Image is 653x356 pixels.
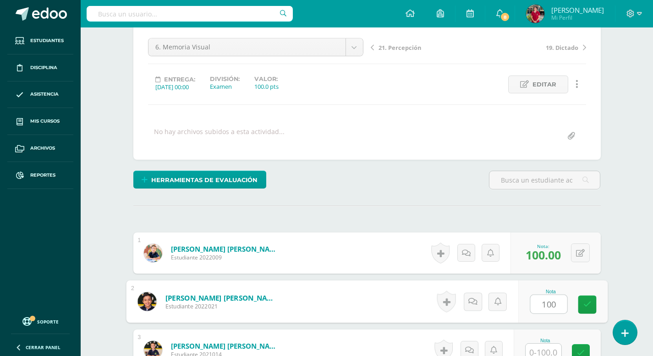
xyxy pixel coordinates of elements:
span: 100.00 [526,247,561,263]
span: 8 [500,12,510,22]
a: [PERSON_NAME] [PERSON_NAME] [171,341,281,351]
a: [PERSON_NAME] [PERSON_NAME] [165,293,278,302]
span: Reportes [30,172,55,179]
div: Nota [530,289,571,294]
a: Archivos [7,135,73,162]
span: Mi Perfil [551,14,604,22]
div: Nota [525,338,565,343]
span: 6. Memoria Visual [155,38,339,56]
span: Archivos [30,145,55,152]
img: 2ec719e16967063243a19f415d4928e5.png [137,292,156,311]
a: Mis cursos [7,108,73,135]
span: Soporte [37,318,59,325]
span: Estudiante 2022021 [165,302,278,311]
span: Asistencia [30,91,59,98]
img: ca5a5a9677dd446ab467438bb47c19de.png [526,5,544,23]
div: 100.0 pts [254,82,279,91]
span: Cerrar panel [26,344,60,351]
span: Entrega: [164,76,195,83]
img: 295b82f8adc0d639fdefb06604a8e20a.png [144,244,162,262]
div: Nota: [526,243,561,249]
span: [PERSON_NAME] [551,5,604,15]
span: 19. Dictado [546,43,578,52]
span: Mis cursos [30,118,60,125]
a: Asistencia [7,81,73,108]
span: Disciplina [30,64,57,71]
div: Examen [210,82,240,91]
span: 21. Percepción [379,43,421,52]
input: Busca un usuario... [87,6,293,22]
div: [DATE] 00:00 [155,83,195,91]
span: Editar [532,76,556,93]
a: 19. Dictado [478,43,586,52]
span: Estudiantes [30,37,64,44]
label: División: [210,76,240,82]
a: 6. Memoria Visual [148,38,363,56]
a: Disciplina [7,54,73,81]
a: Reportes [7,162,73,189]
label: Valor: [254,76,279,82]
a: [PERSON_NAME] [PERSON_NAME] [171,244,281,254]
a: Estudiantes [7,27,73,54]
a: 21. Percepción [371,43,478,52]
span: Herramientas de evaluación [151,172,258,189]
input: Busca un estudiante aquí... [489,171,600,189]
a: Herramientas de evaluación [133,171,266,189]
input: 0-100.0 [530,295,567,313]
a: Soporte [11,315,70,327]
div: No hay archivos subidos a esta actividad... [154,127,285,145]
span: Estudiante 2022009 [171,254,281,261]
